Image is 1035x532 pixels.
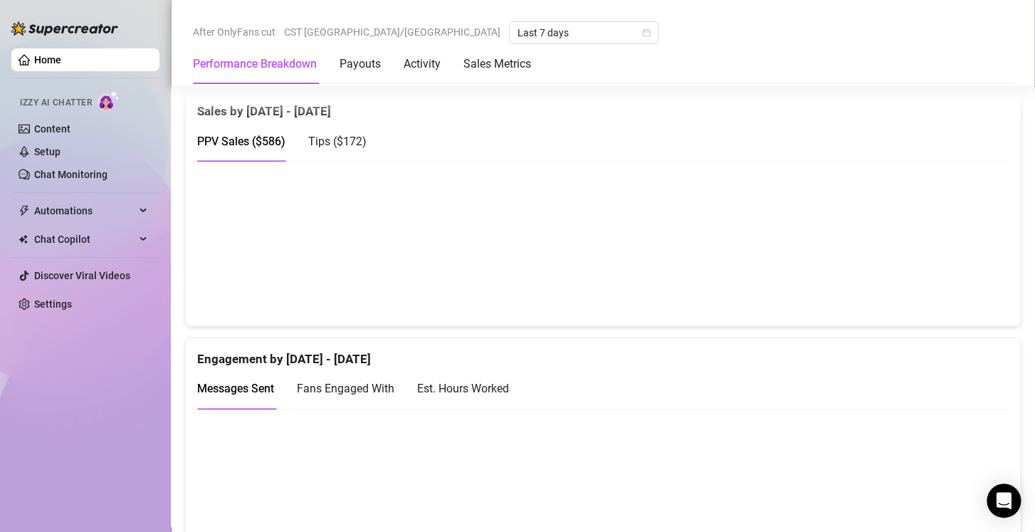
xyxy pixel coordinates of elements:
img: AI Chatter [98,90,120,111]
span: CST [GEOGRAPHIC_DATA]/[GEOGRAPHIC_DATA] [284,21,500,43]
span: calendar [642,28,651,37]
a: Discover Viral Videos [34,270,130,281]
div: Payouts [340,56,381,73]
div: Activity [404,56,441,73]
a: Home [34,54,61,66]
a: Content [34,123,70,135]
span: Izzy AI Chatter [20,96,92,110]
a: Chat Monitoring [34,169,107,180]
div: Sales Metrics [463,56,531,73]
img: Chat Copilot [19,234,28,244]
img: logo-BBDzfeDw.svg [11,21,118,36]
span: After OnlyFans cut [193,21,275,43]
div: Sales by [DATE] - [DATE] [197,90,1009,121]
span: PPV Sales ( $586 ) [197,135,285,148]
span: thunderbolt [19,205,30,217]
div: Engagement by [DATE] - [DATE] [197,338,1009,369]
div: Performance Breakdown [193,56,317,73]
div: Open Intercom Messenger [987,484,1021,518]
span: Chat Copilot [34,228,135,251]
span: Fans Engaged With [297,382,394,395]
div: Est. Hours Worked [417,380,509,397]
a: Settings [34,298,72,310]
span: Automations [34,199,135,222]
span: Messages Sent [197,382,274,395]
span: Tips ( $172 ) [308,135,367,148]
span: Last 7 days [517,22,650,43]
a: Setup [34,146,61,157]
